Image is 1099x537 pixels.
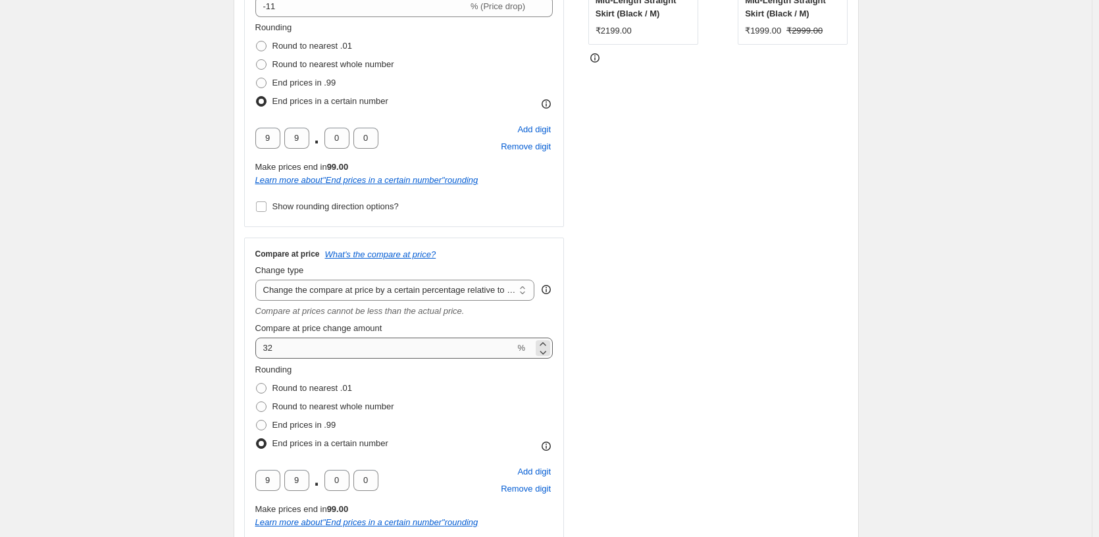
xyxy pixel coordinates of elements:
span: Compare at price change amount [255,323,382,333]
span: End prices in .99 [272,78,336,88]
span: Make prices end in [255,162,349,172]
strike: ₹2999.00 [786,24,823,38]
span: Make prices end in [255,504,349,514]
span: Change type [255,265,304,275]
button: Add placeholder [515,121,553,138]
input: ﹡ [353,128,378,149]
span: Round to nearest whole number [272,59,394,69]
span: End prices in .99 [272,420,336,430]
input: ﹡ [284,470,309,491]
h3: Compare at price [255,249,320,259]
i: Learn more about " End prices in a certain number " rounding [255,517,478,527]
button: Remove placeholder [499,138,553,155]
span: Remove digit [501,482,551,496]
b: 99.00 [327,504,349,514]
span: . [313,128,320,149]
a: Learn more about"End prices in a certain number"rounding [255,175,478,185]
span: Round to nearest whole number [272,401,394,411]
span: Rounding [255,22,292,32]
span: . [313,470,320,491]
span: Rounding [255,365,292,374]
input: ﹡ [324,128,349,149]
input: ﹡ [255,128,280,149]
input: ﹡ [255,470,280,491]
button: Remove placeholder [499,480,553,498]
i: Compare at prices cannot be less than the actual price. [255,306,465,316]
input: ﹡ [353,470,378,491]
span: End prices in a certain number [272,438,388,448]
button: What's the compare at price? [325,249,436,259]
div: ₹1999.00 [745,24,781,38]
span: Round to nearest .01 [272,383,352,393]
i: Learn more about " End prices in a certain number " rounding [255,175,478,185]
button: Add placeholder [515,463,553,480]
div: help [540,283,553,296]
span: End prices in a certain number [272,96,388,106]
span: Add digit [517,465,551,478]
input: ﹡ [324,470,349,491]
span: Remove digit [501,140,551,153]
b: 99.00 [327,162,349,172]
span: Round to nearest .01 [272,41,352,51]
a: Learn more about"End prices in a certain number"rounding [255,517,478,527]
input: ﹡ [284,128,309,149]
span: % [517,343,525,353]
span: Add digit [517,123,551,136]
div: ₹2199.00 [596,24,632,38]
span: Show rounding direction options? [272,201,399,211]
input: 20 [255,338,515,359]
span: % (Price drop) [471,1,525,11]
